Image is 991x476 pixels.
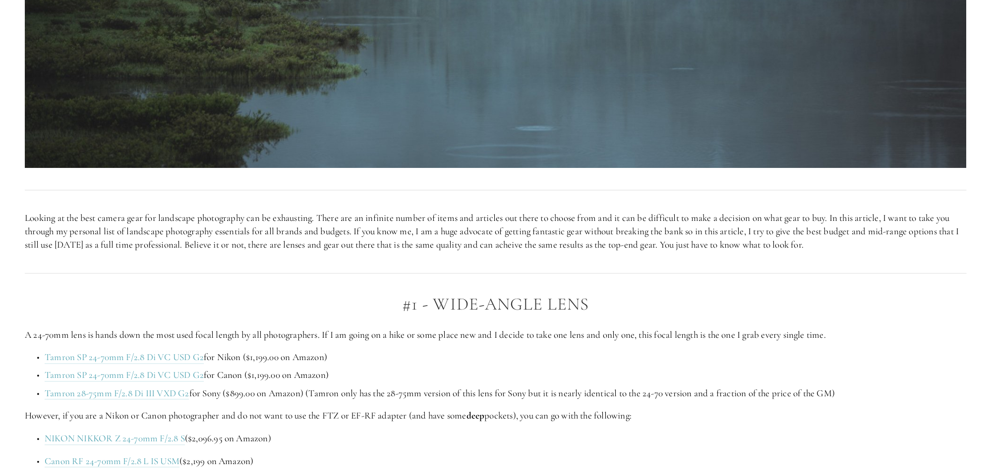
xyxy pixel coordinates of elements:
[45,432,185,445] a: NIKON NIKKOR Z 24-70mm F/2.8 S
[45,369,966,382] p: for Canon ($1,199.00 on Amazon)
[25,212,966,251] p: Looking at the best camera gear for landscape photography can be exhausting. There are an infinit...
[25,409,966,423] p: However, if you are a Nikon or Canon photographer and do not want to use the FTZ or EF-RF adapter...
[45,387,966,400] p: for Sony ($899.00 on Amazon) (Tamron only has the 28-75mm version of this lens for Sony but it is...
[45,351,966,364] p: for Nikon ($1,199.00 on Amazon)
[466,410,484,421] strong: deep
[45,351,204,364] a: Tamron SP 24-70mm F/2.8 Di VC USD G2
[25,295,966,314] h2: #1 - Wide-Angle Lens
[45,369,204,381] a: Tamron SP 24-70mm F/2.8 Di VC USD G2
[45,387,189,400] a: Tamron 28-75mm F/2.8 Di III VXD G2
[45,455,179,467] a: Canon RF 24-70mm F/2.8 L IS USM
[45,432,966,445] p: ($2,096.95 on Amazon)
[25,328,966,342] p: A 24-70mm lens is hands down the most used focal length by all photographers. If I am going on a ...
[45,454,966,468] p: ($2,199 on Amazon)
